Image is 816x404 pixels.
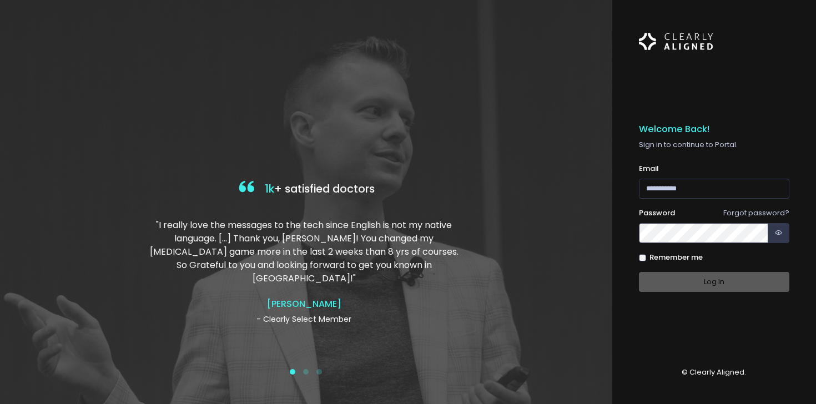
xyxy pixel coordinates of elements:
[146,314,463,325] p: - Clearly Select Member
[723,208,789,218] a: Forgot password?
[639,367,790,378] p: © Clearly Aligned.
[146,178,466,201] h4: + satisfied doctors
[649,252,703,263] label: Remember me
[639,208,675,219] label: Password
[639,163,659,174] label: Email
[639,139,790,150] p: Sign in to continue to Portal.
[146,299,463,309] h4: [PERSON_NAME]
[146,219,463,285] p: "I really love the messages to the tech since English is not my native language. […] Thank you, [...
[639,124,790,135] h5: Welcome Back!
[639,27,713,57] img: Logo Horizontal
[265,181,274,196] span: 1k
